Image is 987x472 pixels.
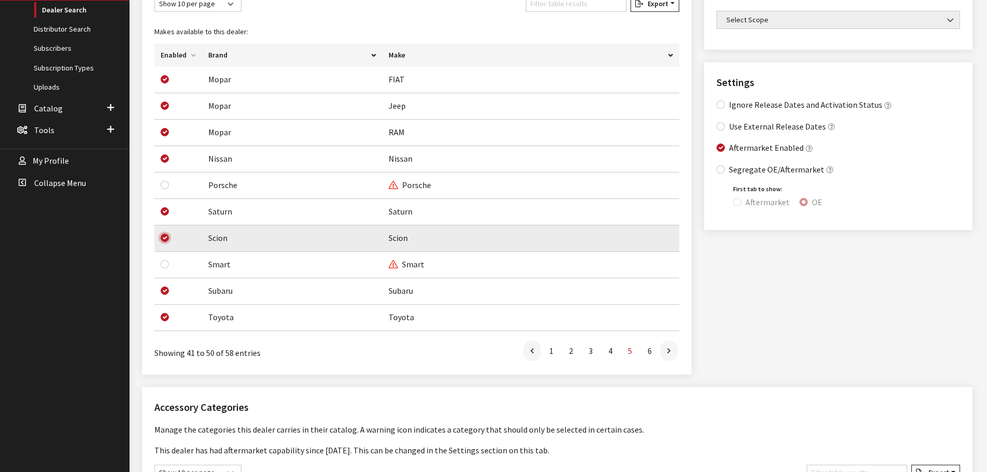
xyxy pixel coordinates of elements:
[154,423,960,436] p: Manage the categories this dealer carries in their catalog. A warning icon indicates a category t...
[154,339,366,359] div: Showing 41 to 50 of 58 entries
[202,67,382,93] td: Mopar
[154,20,679,44] caption: Makes available to this dealer:
[202,199,382,225] td: Saturn
[34,178,86,188] span: Collapse Menu
[34,125,54,135] span: Tools
[161,287,169,295] input: Disable Make
[34,103,63,113] span: Catalog
[202,305,382,331] td: Toyota
[389,127,405,137] span: RAM
[202,93,382,120] td: Mopar
[542,340,561,361] a: 1
[202,252,382,278] td: Smart
[389,180,431,190] span: Porsche
[389,74,405,84] span: FIAT
[729,141,804,154] label: Aftermarket Enabled
[640,340,659,361] a: 6
[729,120,826,133] label: Use External Release Dates
[389,101,406,111] span: Jeep
[717,11,960,29] span: Select Scope
[202,146,382,173] td: Nissan
[161,102,169,110] input: Disable Make
[161,234,169,242] input: Disable Make
[202,278,382,305] td: Subaru
[601,340,620,361] a: 4
[161,207,169,216] input: Disable Make
[389,233,408,243] span: Scion
[154,44,202,67] th: Enabled: activate to sort column ascending
[729,163,824,176] label: Segregate OE/Aftermarket
[161,154,169,163] input: Disable Make
[729,98,882,111] label: Ignore Release Dates and Activation Status
[733,184,960,194] legend: First tab to show:
[202,120,382,146] td: Mopar
[621,340,639,361] a: 5
[717,75,960,90] h2: Settings
[161,313,169,321] input: Disable Make
[389,259,424,269] span: Smart
[723,15,953,25] span: Select Scope
[154,399,960,415] h2: Accessory Categories
[581,340,600,361] a: 3
[562,340,580,361] a: 2
[389,261,398,269] i: No OE accessories
[202,225,382,252] td: Scion
[382,44,679,67] th: Make: activate to sort column ascending
[161,128,169,136] input: Disable Make
[389,312,414,322] span: Toyota
[154,444,960,456] p: This dealer has had aftermarket capability since [DATE]. This can be changed in the Settings sect...
[389,285,413,296] span: Subaru
[33,156,69,166] span: My Profile
[161,260,169,268] input: Enable Make
[202,173,382,199] td: Porsche
[389,206,412,217] span: Saturn
[746,196,790,208] label: Aftermarket
[812,196,822,208] label: OE
[202,44,382,67] th: Brand: activate to sort column descending
[161,181,169,189] input: Enable Make
[389,181,398,190] i: No OE accessories
[389,153,412,164] span: Nissan
[161,75,169,83] input: Disable Make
